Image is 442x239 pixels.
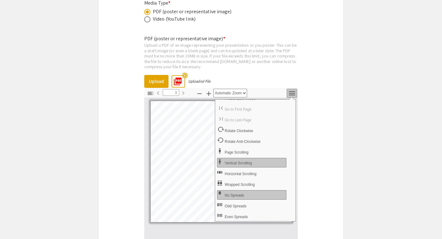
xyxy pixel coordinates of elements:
button: Upload [144,75,169,88]
mat-icon: picture_as_pdf [171,75,180,84]
select: Zoom [213,89,247,97]
button: Zoom Out [194,89,205,98]
span: Rotate Anti-Clockwise [225,139,262,144]
input: Page [163,89,179,96]
span: Rotate Clockwise [225,129,254,133]
span: Go to First Page [225,107,253,112]
mat-label: PDF (poster or representative image) [144,35,225,42]
button: Wrapped Scrolling [217,179,286,189]
div: PDF (poster or representative image) [153,8,232,15]
button: Vertical Scrolling [217,158,286,167]
button: Go to Last Page [217,115,286,124]
div: Page 1 [148,98,294,225]
button: Horizontal Scrolling [217,169,286,178]
button: Go to First Page [217,104,286,114]
div: Video (YouTube link) [153,15,196,23]
button: Zoom In [204,89,214,98]
button: Page Scrolling [217,147,286,157]
span: Go to Last Page [225,118,253,122]
button: Tools [287,89,297,98]
span: No Spreads [225,193,245,198]
button: Rotate Clockwise [217,126,286,135]
span: Even Spreads [225,215,249,219]
button: No Spreads [217,190,286,200]
div: Uploaded File [188,79,211,84]
span: Horizontal Scrolling [225,172,258,176]
iframe: Chat [5,211,26,234]
button: Next Page [178,88,188,97]
span: Wrapped Scrolling [225,182,256,187]
button: Toggle Sidebar [145,89,156,98]
span: Vertical Scrolling [225,161,253,165]
button: Odd Spreads [217,201,286,210]
button: Rotate Anti-Clockwise [217,136,286,146]
button: Previous Page [153,88,163,97]
span: Use Page Scrolling [225,150,250,155]
div: Upload a PDF of an image representing your presentation or you poster. This can be a draft image ... [144,42,298,69]
mat-icon: highlight_off [182,72,188,78]
button: Even Spreads [217,212,286,221]
span: Odd Spreads [225,204,248,208]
